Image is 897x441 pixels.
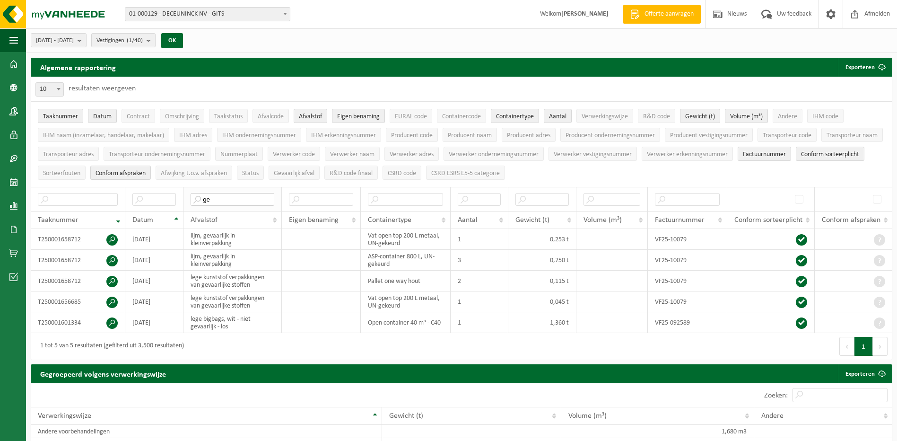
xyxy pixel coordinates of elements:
button: [DATE] - [DATE] [31,33,87,47]
button: TaakstatusTaakstatus: Activate to sort [209,109,248,123]
td: VF25-10079 [648,291,727,312]
span: Aantal [549,113,566,120]
button: ContainercodeContainercode: Activate to sort [437,109,486,123]
button: CSRD codeCSRD code: Activate to sort [383,166,421,180]
span: Sorteerfouten [43,170,80,177]
button: FactuurnummerFactuurnummer: Activate to sort [738,147,791,161]
span: Transporteur code [763,132,811,139]
td: lijm, gevaarlijk in kleinverpakking [183,229,282,250]
button: Verwerker erkenningsnummerVerwerker erkenningsnummer: Activate to sort [642,147,733,161]
button: NummerplaatNummerplaat: Activate to sort [215,147,263,161]
span: Afvalcode [258,113,284,120]
button: Eigen benamingEigen benaming: Activate to sort [332,109,385,123]
td: 2 [451,271,508,291]
button: Verwerker vestigingsnummerVerwerker vestigingsnummer: Activate to sort [549,147,637,161]
span: CSRD code [388,170,416,177]
strong: [PERSON_NAME] [561,10,609,18]
button: Transporteur ondernemingsnummerTransporteur ondernemingsnummer : Activate to sort [104,147,210,161]
button: Verwerker ondernemingsnummerVerwerker ondernemingsnummer: Activate to sort [444,147,544,161]
div: 1 tot 5 van 5 resultaten (gefilterd uit 3,500 resultaten) [35,338,184,355]
button: SorteerfoutenSorteerfouten: Activate to sort [38,166,86,180]
button: AndereAndere: Activate to sort [773,109,802,123]
button: Next [873,337,888,356]
td: VF25-10079 [648,250,727,271]
td: [DATE] [125,271,183,291]
td: 0,045 t [508,291,576,312]
button: Previous [839,337,854,356]
h2: Gegroepeerd volgens verwerkingswijze [31,364,175,383]
button: 1 [854,337,873,356]
span: Contract [127,113,150,120]
span: Factuurnummer [743,151,786,158]
button: IHM adresIHM adres: Activate to sort [174,128,212,142]
td: 0,115 t [508,271,576,291]
button: Producent ondernemingsnummerProducent ondernemingsnummer: Activate to sort [560,128,660,142]
span: Andere [778,113,797,120]
td: [DATE] [125,291,183,312]
button: Verwerker codeVerwerker code: Activate to sort [268,147,320,161]
button: Volume (m³)Volume (m³): Activate to sort [725,109,768,123]
span: Afvalstof [191,216,218,224]
span: Afvalstof [299,113,322,120]
span: [DATE] - [DATE] [36,34,74,48]
span: Taaknummer [38,216,78,224]
span: Verwerker adres [390,151,434,158]
span: Transporteur ondernemingsnummer [109,151,205,158]
span: Eigen benaming [289,216,339,224]
td: VF25-092589 [648,312,727,333]
span: Factuurnummer [655,216,705,224]
span: EURAL code [395,113,427,120]
span: Conform sorteerplicht [734,216,802,224]
button: CSRD ESRS E5-5 categorieCSRD ESRS E5-5 categorie: Activate to sort [426,166,505,180]
span: 10 [36,83,63,96]
span: Afwijking t.o.v. afspraken [161,170,227,177]
button: Producent codeProducent code: Activate to sort [386,128,438,142]
span: 01-000129 - DECEUNINCK NV - GITS [125,7,290,21]
h2: Algemene rapportering [31,58,125,77]
td: [DATE] [125,250,183,271]
button: Exporteren [838,58,891,77]
td: lijm, gevaarlijk in kleinverpakking [183,250,282,271]
td: Vat open top 200 L metaal, UN-gekeurd [361,291,451,312]
span: Volume (m³) [568,412,607,420]
td: T250001601334 [31,312,125,333]
td: 1 [451,291,508,312]
a: Exporteren [838,364,891,383]
td: 0,253 t [508,229,576,250]
span: Verwerker naam [330,151,374,158]
span: Gewicht (t) [515,216,549,224]
button: IHM naam (inzamelaar, handelaar, makelaar)IHM naam (inzamelaar, handelaar, makelaar): Activate to... [38,128,169,142]
td: lege kunststof verpakkingen van gevaarlijke stoffen [183,291,282,312]
button: EURAL codeEURAL code: Activate to sort [390,109,432,123]
span: Producent adres [507,132,550,139]
button: Conform afspraken : Activate to sort [90,166,151,180]
button: Verwerker adresVerwerker adres: Activate to sort [384,147,439,161]
button: Vestigingen(1/40) [91,33,156,47]
button: DatumDatum: Activate to sort [88,109,117,123]
button: IHM codeIHM code: Activate to sort [807,109,844,123]
span: Offerte aanvragen [642,9,696,19]
td: lege kunststof verpakkingen van gevaarlijke stoffen [183,271,282,291]
td: [DATE] [125,312,183,333]
a: Offerte aanvragen [623,5,701,24]
button: AfvalstofAfvalstof: Activate to sort [294,109,327,123]
button: R&D code finaalR&amp;D code finaal: Activate to sort [324,166,378,180]
span: Taakstatus [214,113,243,120]
span: Verwerkingswijze [582,113,628,120]
span: Containercode [442,113,481,120]
span: 01-000129 - DECEUNINCK NV - GITS [125,8,290,21]
td: Open container 40 m³ - C40 [361,312,451,333]
td: 1,680 m3 [561,425,754,438]
button: OmschrijvingOmschrijving: Activate to sort [160,109,204,123]
span: Datum [93,113,112,120]
span: Producent vestigingsnummer [670,132,748,139]
span: R&D code [643,113,670,120]
span: Gevaarlijk afval [274,170,314,177]
span: Taaknummer [43,113,78,120]
span: Conform afspraken [822,216,880,224]
button: ContractContract: Activate to sort [122,109,155,123]
td: lege bigbags, wit - niet gevaarlijk - los [183,312,282,333]
td: 3 [451,250,508,271]
span: Volume (m³) [583,216,622,224]
label: resultaten weergeven [69,85,136,92]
